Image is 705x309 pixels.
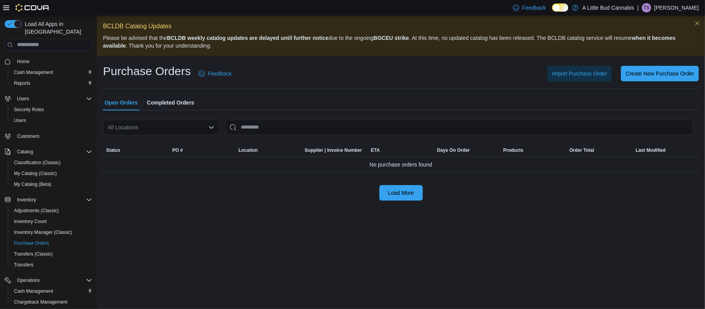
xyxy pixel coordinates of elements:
[11,217,50,226] a: Inventory Count
[14,131,92,141] span: Customers
[11,79,33,88] a: Reports
[626,70,694,77] span: Create New Purchase Order
[169,144,235,156] button: PO #
[2,146,95,157] button: Catalog
[2,275,95,286] button: Operations
[238,147,258,153] div: Location
[522,4,546,12] span: Feedback
[371,147,380,153] span: ETA
[14,276,43,285] button: Operations
[8,216,95,227] button: Inventory Count
[8,227,95,238] button: Inventory Manager (Classic)
[621,66,699,81] button: Create New Purchase Order
[8,249,95,259] button: Transfers (Classic)
[566,144,633,156] button: Order Total
[14,229,72,235] span: Inventory Manager (Classic)
[196,66,235,81] a: Feedback
[434,144,500,156] button: Days On Order
[11,68,56,77] a: Cash Management
[14,94,32,103] button: Users
[547,66,612,81] button: Import Purchase Order
[17,149,33,155] span: Catalog
[11,169,92,178] span: My Catalog (Classic)
[637,3,639,12] p: |
[11,260,92,270] span: Transfers
[11,217,92,226] span: Inventory Count
[14,195,39,204] button: Inventory
[17,96,29,102] span: Users
[17,277,40,283] span: Operations
[8,78,95,89] button: Reports
[693,19,702,28] button: Dismiss this callout
[11,239,52,248] a: Purchase Orders
[14,218,47,225] span: Inventory Count
[14,251,53,257] span: Transfers (Classic)
[8,67,95,78] button: Cash Management
[552,3,568,12] input: Dark Mode
[167,35,329,41] strong: BCLDB weekly catalog updates are delayed until further notice
[633,144,699,156] button: Last Modified
[14,147,36,156] button: Catalog
[11,79,92,88] span: Reports
[14,170,57,177] span: My Catalog (Classic)
[17,133,39,139] span: Customers
[11,297,92,307] span: Chargeback Management
[208,70,232,77] span: Feedback
[208,124,214,130] button: Open list of options
[11,206,62,215] a: Adjustments (Classic)
[8,179,95,190] button: My Catalog (Beta)
[14,69,53,76] span: Cash Management
[11,158,92,167] span: Classification (Classic)
[643,3,649,12] span: TS
[2,130,95,142] button: Customers
[11,228,92,237] span: Inventory Manager (Classic)
[225,120,693,135] input: This is a search bar. After typing your query, hit enter to filter the results lower in the page.
[552,70,607,77] span: Import Purchase Order
[103,64,191,79] h1: Purchase Orders
[14,240,49,246] span: Purchase Orders
[503,147,523,153] span: Products
[2,56,95,67] button: Home
[14,132,43,141] a: Customers
[11,287,56,296] a: Cash Management
[11,169,60,178] a: My Catalog (Classic)
[15,4,50,12] img: Cova
[14,94,92,103] span: Users
[8,205,95,216] button: Adjustments (Classic)
[302,144,368,156] button: Supplier | Invoice Number
[14,299,67,305] span: Chargeback Management
[8,115,95,126] button: Users
[17,197,36,203] span: Inventory
[8,297,95,307] button: Chargeback Management
[11,206,92,215] span: Adjustments (Classic)
[103,22,699,31] p: BCLDB Catalog Updates
[11,228,75,237] a: Inventory Manager (Classic)
[11,105,92,114] span: Security Roles
[172,147,183,153] span: PO #
[14,106,44,113] span: Security Roles
[370,160,432,169] span: No purchase orders found
[379,185,423,201] button: Load More
[14,276,92,285] span: Operations
[103,144,169,156] button: Status
[368,144,434,156] button: ETA
[17,58,29,65] span: Home
[11,297,70,307] a: Chargeback Management
[11,260,36,270] a: Transfers
[11,287,92,296] span: Cash Management
[11,116,29,125] a: Users
[11,180,55,189] a: My Catalog (Beta)
[569,147,594,153] span: Order Total
[103,35,676,49] strong: when it becomes available
[8,238,95,249] button: Purchase Orders
[14,288,53,294] span: Cash Management
[500,144,566,156] button: Products
[2,194,95,205] button: Inventory
[8,286,95,297] button: Cash Management
[14,262,33,268] span: Transfers
[8,168,95,179] button: My Catalog (Classic)
[11,116,92,125] span: Users
[654,3,699,12] p: [PERSON_NAME]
